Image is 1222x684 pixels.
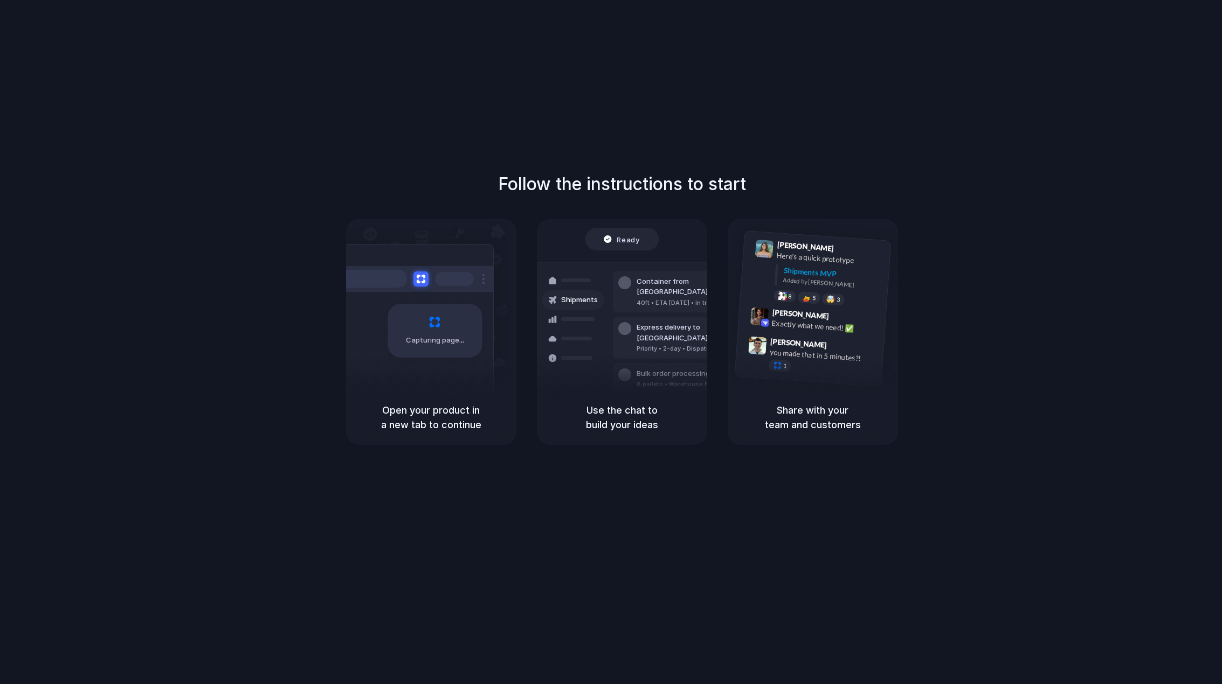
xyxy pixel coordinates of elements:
span: [PERSON_NAME] [777,239,834,254]
span: [PERSON_NAME] [770,335,827,351]
span: [PERSON_NAME] [772,306,829,322]
span: 8 [788,293,791,299]
div: Shipments MVP [783,264,883,282]
span: 5 [812,295,816,301]
div: Bulk order processing [637,368,737,379]
span: 3 [836,296,840,302]
span: Capturing page [406,335,466,346]
h5: Share with your team and customers [741,403,885,432]
span: 9:47 AM [830,340,852,353]
h5: Open your product in a new tab to continue [359,403,503,432]
div: 8 pallets • Warehouse B • Packed [637,380,737,389]
h1: Follow the instructions to start [498,171,746,197]
span: 1 [783,362,786,368]
span: 9:42 AM [832,311,854,324]
div: Exactly what we need! ✅ [771,317,879,336]
div: Express delivery to [GEOGRAPHIC_DATA] [637,322,753,343]
div: Priority • 2-day • Dispatched [637,344,753,353]
div: Here's a quick prototype [776,249,883,268]
div: 40ft • ETA [DATE] • In transit [637,298,753,308]
span: Shipments [561,295,598,305]
span: Ready [617,234,639,245]
div: Container from [GEOGRAPHIC_DATA] [637,276,753,297]
div: 🤯 [826,295,835,303]
h5: Use the chat to build your ideas [550,403,694,432]
div: you made that in 5 minutes?! [769,346,877,365]
div: Added by [PERSON_NAME] [783,275,882,291]
span: 9:41 AM [837,243,859,256]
